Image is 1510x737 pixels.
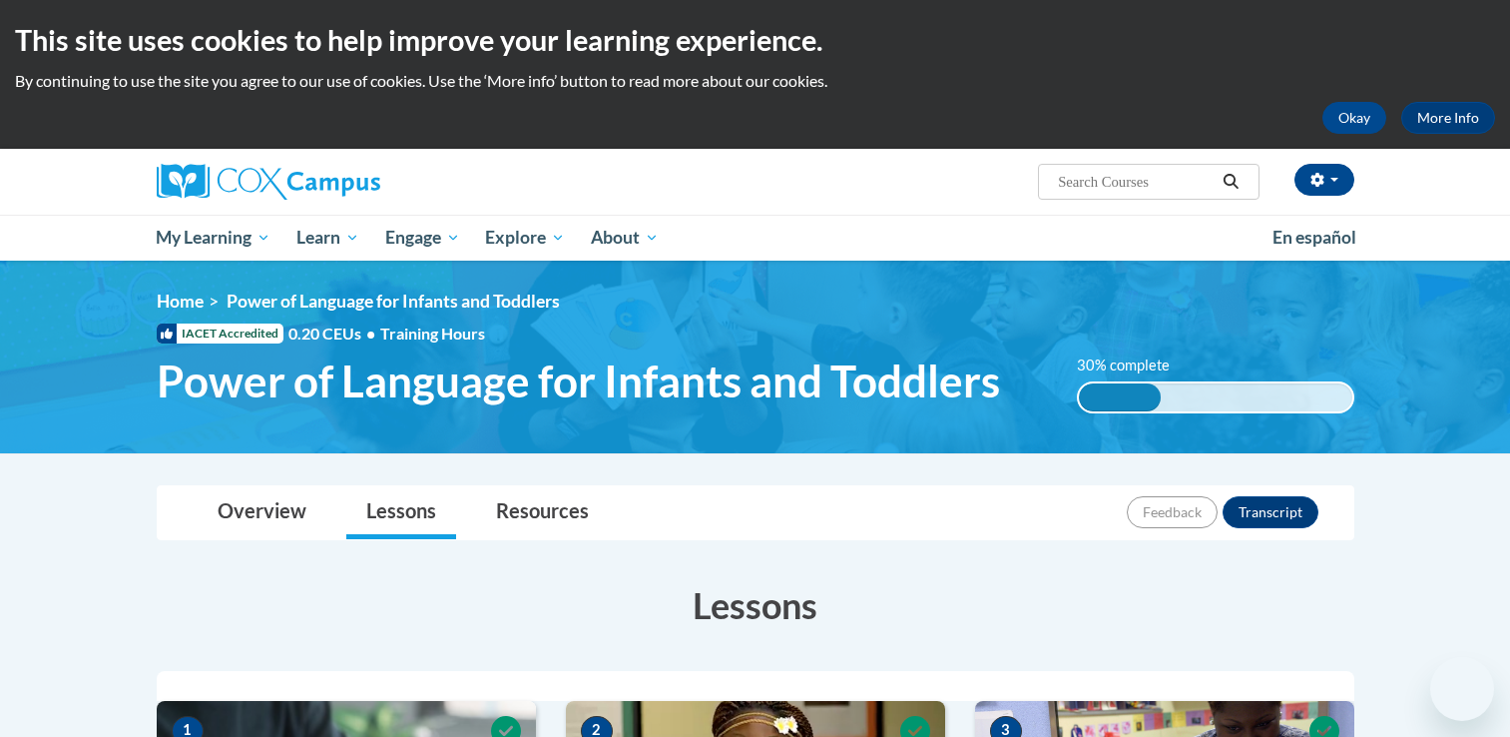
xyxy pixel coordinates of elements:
button: Account Settings [1294,164,1354,196]
span: 0.20 CEUs [288,323,380,345]
a: Lessons [346,486,456,539]
iframe: Button to launch messaging window [1430,657,1494,721]
span: IACET Accredited [157,324,283,344]
a: Engage [372,215,473,261]
button: Transcript [1223,496,1318,528]
a: Explore [472,215,578,261]
span: En español [1272,227,1356,248]
a: Learn [283,215,372,261]
button: Feedback [1127,496,1218,528]
a: Overview [198,486,326,539]
span: Power of Language for Infants and Toddlers [157,355,1000,407]
h3: Lessons [157,580,1354,630]
span: My Learning [156,226,270,250]
span: About [591,226,659,250]
p: By continuing to use the site you agree to our use of cookies. Use the ‘More info’ button to read... [15,70,1495,92]
a: More Info [1401,102,1495,134]
a: Resources [476,486,609,539]
span: • [366,324,375,343]
h2: This site uses cookies to help improve your learning experience. [15,20,1495,60]
span: Explore [485,226,565,250]
div: Main menu [127,215,1384,261]
span: Power of Language for Infants and Toddlers [227,291,560,312]
a: Home [157,291,204,312]
a: Cox Campus [157,164,536,200]
span: Training Hours [380,324,485,343]
input: Search Courses [1056,170,1216,194]
span: Engage [385,226,460,250]
a: My Learning [144,215,284,261]
button: Okay [1322,102,1386,134]
button: Search [1216,170,1246,194]
a: En español [1259,217,1369,259]
span: Learn [296,226,359,250]
img: Cox Campus [157,164,380,200]
label: 30% complete [1077,355,1192,376]
a: About [578,215,672,261]
div: 30% complete [1079,383,1161,411]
